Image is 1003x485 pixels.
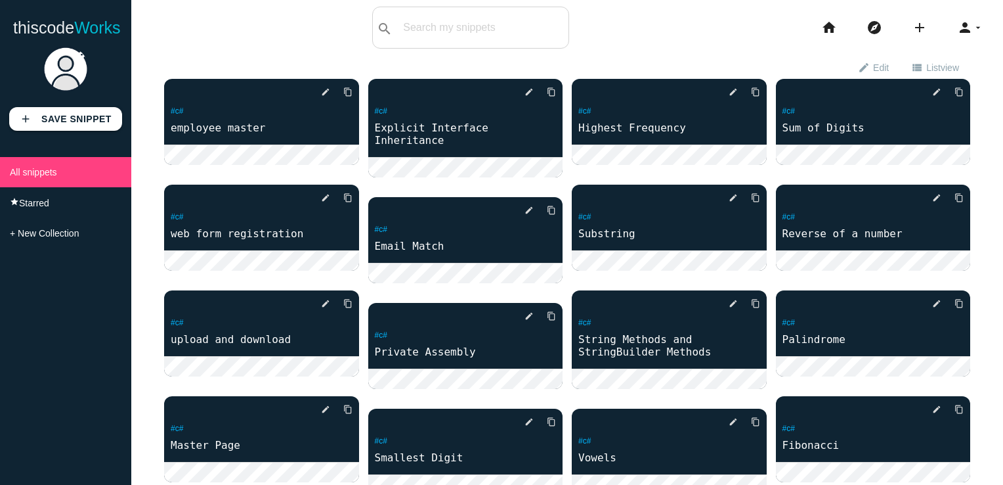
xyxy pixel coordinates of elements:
[343,292,352,315] i: content_copy
[547,410,556,434] i: content_copy
[740,292,760,315] a: Copy to Clipboard
[729,410,738,434] i: edit
[751,186,760,210] i: content_copy
[343,398,352,421] i: content_copy
[373,7,396,48] button: search
[922,292,941,315] a: edit
[847,55,900,79] a: editEdit
[310,292,330,315] a: edit
[858,56,870,78] i: edit
[524,198,534,222] i: edit
[514,410,534,434] a: edit
[718,410,738,434] a: edit
[776,226,971,241] a: Reverse of a number
[10,167,57,177] span: All snippets
[912,7,928,49] i: add
[776,120,971,135] a: Sum of Digits
[514,80,534,104] a: edit
[776,332,971,347] a: Palindrome
[536,198,556,222] a: Copy to Clipboard
[941,62,959,73] span: view
[547,80,556,104] i: content_copy
[375,331,387,340] a: #c#
[13,7,121,49] a: thiscodeWorks
[333,292,352,315] a: Copy to Clipboard
[718,186,738,210] a: edit
[368,120,563,148] a: Explicit Interface Inheritance
[310,186,330,210] a: edit
[911,56,923,78] i: view_list
[375,436,387,446] a: #c#
[171,424,183,433] a: #c#
[74,18,120,37] span: Works
[321,398,330,421] i: edit
[536,410,556,434] a: Copy to Clipboard
[19,198,49,208] span: Starred
[821,7,837,49] i: home
[514,198,534,222] a: edit
[973,7,983,49] i: arrow_drop_down
[310,80,330,104] a: edit
[873,56,889,78] span: Edit
[310,398,330,421] a: edit
[368,239,563,254] a: Email Match
[524,410,534,434] i: edit
[343,80,352,104] i: content_copy
[375,225,387,234] a: #c#
[10,197,19,206] i: star
[932,80,941,104] i: edit
[572,332,767,359] a: String Methods and StringBuilder Methods
[751,292,760,315] i: content_copy
[782,318,795,327] a: #c#
[524,80,534,104] i: edit
[782,212,795,221] a: #c#
[718,80,738,104] a: edit
[922,186,941,210] a: edit
[368,450,563,465] a: Smallest Digit
[932,186,941,210] i: edit
[43,46,89,92] img: user.png
[944,186,964,210] a: Copy to Clipboard
[776,438,971,453] a: Fibonacci
[578,436,591,446] a: #c#
[954,292,964,315] i: content_copy
[782,424,795,433] a: #c#
[572,450,767,465] a: Vowels
[171,318,183,327] a: #c#
[536,80,556,104] a: Copy to Clipboard
[514,304,534,328] a: edit
[944,80,964,104] a: Copy to Clipboard
[524,304,534,328] i: edit
[9,107,122,131] a: addSave Snippet
[578,212,591,221] a: #c#
[41,114,112,124] b: Save Snippet
[547,198,556,222] i: content_copy
[10,228,79,239] span: + New Collection
[164,332,359,347] a: upload and download
[321,292,330,315] i: edit
[782,106,795,116] a: #c#
[572,120,767,135] a: Highest Frequency
[954,80,964,104] i: content_copy
[333,80,352,104] a: Copy to Clipboard
[954,398,964,421] i: content_copy
[944,398,964,421] a: Copy to Clipboard
[740,80,760,104] a: Copy to Clipboard
[333,398,352,421] a: Copy to Clipboard
[900,55,970,79] a: view_listListview
[321,80,330,104] i: edit
[866,7,882,49] i: explore
[751,410,760,434] i: content_copy
[932,292,941,315] i: edit
[926,56,959,78] span: List
[922,398,941,421] a: edit
[536,304,556,328] a: Copy to Clipboard
[718,292,738,315] a: edit
[396,14,568,41] input: Search my snippets
[740,186,760,210] a: Copy to Clipboard
[578,106,591,116] a: #c#
[171,106,183,116] a: #c#
[572,226,767,241] a: Substring
[740,410,760,434] a: Copy to Clipboard
[547,304,556,328] i: content_copy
